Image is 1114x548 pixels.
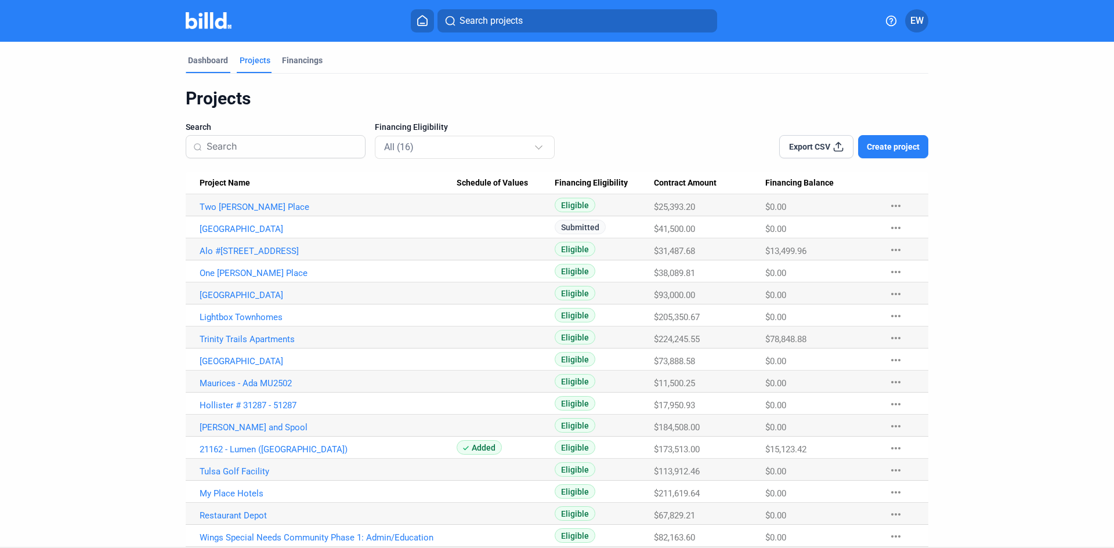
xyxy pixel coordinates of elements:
[889,463,903,477] mat-icon: more_horiz
[200,268,457,278] a: One [PERSON_NAME] Place
[200,178,250,188] span: Project Name
[207,135,358,159] input: Search
[889,221,903,235] mat-icon: more_horiz
[384,141,414,153] mat-select-trigger: All (16)
[889,441,903,455] mat-icon: more_horiz
[654,400,695,411] span: $17,950.93
[555,308,595,322] span: Eligible
[654,224,695,234] span: $41,500.00
[889,397,903,411] mat-icon: more_horiz
[555,264,595,278] span: Eligible
[889,287,903,301] mat-icon: more_horiz
[654,290,695,300] span: $93,000.00
[555,178,654,188] div: Financing Eligibility
[200,356,457,366] a: [GEOGRAPHIC_DATA]
[200,422,457,433] a: [PERSON_NAME] and Spool
[555,374,595,389] span: Eligible
[555,198,595,212] span: Eligible
[200,466,457,477] a: Tulsa Golf Facility
[457,440,502,455] span: Added
[200,202,457,212] a: Two [PERSON_NAME] Place
[765,290,786,300] span: $0.00
[200,334,457,344] a: Trinity Trails Apartments
[654,268,695,278] span: $38,089.81
[555,528,595,543] span: Eligible
[555,506,595,521] span: Eligible
[654,246,695,256] span: $31,487.68
[765,488,786,499] span: $0.00
[889,529,903,543] mat-icon: more_horiz
[654,356,695,366] span: $73,888.58
[460,14,523,28] span: Search projects
[457,178,555,188] div: Schedule of Values
[555,242,595,256] span: Eligible
[765,268,786,278] span: $0.00
[200,532,457,543] a: Wings Special Needs Community Phase 1: Admin/Education
[654,378,695,389] span: $11,500.25
[765,312,786,322] span: $0.00
[200,178,457,188] div: Project Name
[186,12,232,29] img: Billd Company Logo
[654,444,700,455] span: $173,513.00
[910,14,924,28] span: EW
[858,135,928,158] button: Create project
[765,356,786,366] span: $0.00
[889,331,903,345] mat-icon: more_horiz
[200,224,457,234] a: [GEOGRAPHIC_DATA]
[200,246,457,256] a: Alo #[STREET_ADDRESS]
[765,532,786,543] span: $0.00
[555,178,628,188] span: Financing Eligibility
[654,532,695,543] span: $82,163.60
[240,55,270,66] div: Projects
[889,419,903,433] mat-icon: more_horiz
[765,246,806,256] span: $13,499.96
[555,330,595,344] span: Eligible
[889,375,903,389] mat-icon: more_horiz
[200,400,457,411] a: Hollister # 31287 - 51287
[186,88,928,110] div: Projects
[889,265,903,279] mat-icon: more_horiz
[654,178,717,188] span: Contract Amount
[867,141,920,153] span: Create project
[654,466,700,477] span: $113,912.46
[188,55,228,66] div: Dashboard
[437,9,717,32] button: Search projects
[555,220,606,234] span: Submitted
[905,9,928,32] button: EW
[375,121,448,133] span: Financing Eligibility
[654,202,695,212] span: $25,393.20
[200,444,457,455] a: 21162 - Lumen ([GEOGRAPHIC_DATA])
[282,55,323,66] div: Financings
[555,440,595,455] span: Eligible
[765,466,786,477] span: $0.00
[555,396,595,411] span: Eligible
[200,378,457,389] a: Maurices - Ada MU2502
[555,484,595,499] span: Eligible
[555,286,595,300] span: Eligible
[765,510,786,521] span: $0.00
[457,178,528,188] span: Schedule of Values
[889,485,903,499] mat-icon: more_horiz
[765,224,786,234] span: $0.00
[200,312,457,322] a: Lightbox Townhomes
[889,309,903,323] mat-icon: more_horiz
[654,334,700,344] span: $224,245.55
[765,178,877,188] div: Financing Balance
[654,178,765,188] div: Contract Amount
[200,290,457,300] a: [GEOGRAPHIC_DATA]
[765,400,786,411] span: $0.00
[765,334,806,344] span: $78,848.88
[186,121,211,133] span: Search
[889,243,903,257] mat-icon: more_horiz
[889,199,903,213] mat-icon: more_horiz
[765,378,786,389] span: $0.00
[765,202,786,212] span: $0.00
[555,418,595,433] span: Eligible
[654,422,700,433] span: $184,508.00
[654,488,700,499] span: $211,619.64
[555,352,595,366] span: Eligible
[555,462,595,477] span: Eligible
[654,510,695,521] span: $67,829.21
[200,488,457,499] a: My Place Hotels
[654,312,700,322] span: $205,350.67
